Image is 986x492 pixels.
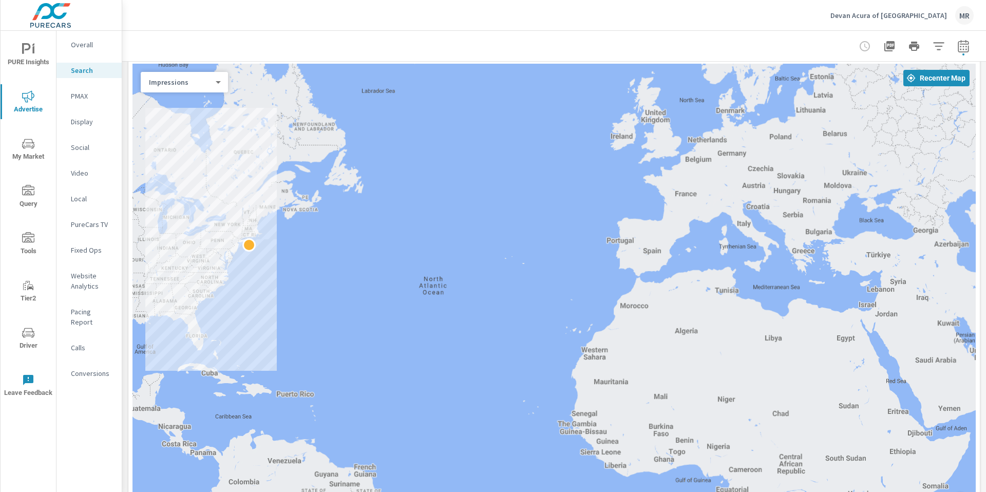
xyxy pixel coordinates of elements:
[4,279,53,305] span: Tier2
[149,78,212,87] p: Impressions
[71,343,113,353] p: Calls
[4,374,53,399] span: Leave Feedback
[71,245,113,255] p: Fixed Ops
[56,242,122,258] div: Fixed Ops
[904,36,924,56] button: Print Report
[71,219,113,230] p: PureCars TV
[71,91,113,101] p: PMAX
[4,90,53,116] span: Advertise
[879,36,900,56] button: "Export Report to PDF"
[4,327,53,352] span: Driver
[56,366,122,381] div: Conversions
[141,78,220,87] div: Impressions
[830,11,947,20] p: Devan Acura of [GEOGRAPHIC_DATA]
[56,140,122,155] div: Social
[56,37,122,52] div: Overall
[955,6,974,25] div: MR
[56,114,122,129] div: Display
[71,40,113,50] p: Overall
[71,168,113,178] p: Video
[907,73,965,83] span: Recenter Map
[4,138,53,163] span: My Market
[56,268,122,294] div: Website Analytics
[4,43,53,68] span: PURE Insights
[56,63,122,78] div: Search
[4,185,53,210] span: Query
[71,142,113,153] p: Social
[71,65,113,75] p: Search
[903,70,970,86] button: Recenter Map
[71,368,113,379] p: Conversions
[56,304,122,330] div: Pacing Report
[56,340,122,355] div: Calls
[71,117,113,127] p: Display
[71,307,113,327] p: Pacing Report
[928,36,949,56] button: Apply Filters
[56,217,122,232] div: PureCars TV
[56,88,122,104] div: PMAX
[4,232,53,257] span: Tools
[71,271,113,291] p: Website Analytics
[953,36,974,56] button: Select Date Range
[56,191,122,206] div: Local
[71,194,113,204] p: Local
[1,31,56,409] div: nav menu
[56,165,122,181] div: Video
